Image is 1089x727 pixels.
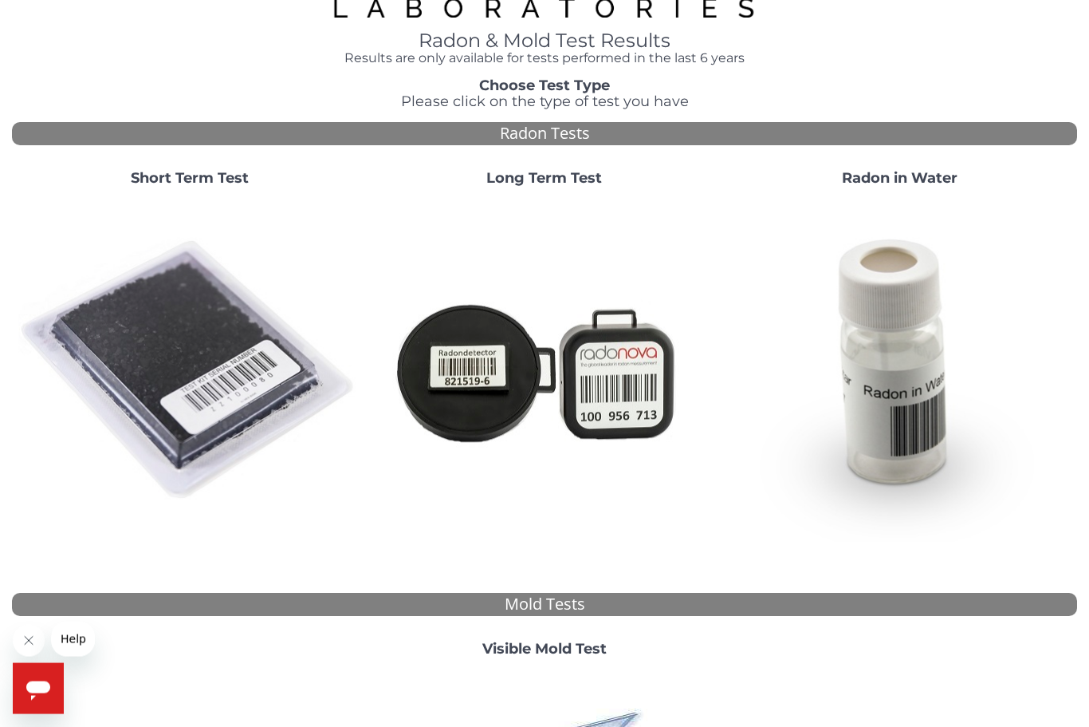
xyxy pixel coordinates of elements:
h4: Results are only available for tests performed in the last 6 years [332,51,757,65]
strong: Long Term Test [486,169,602,187]
strong: Short Term Test [131,169,249,187]
h1: Radon & Mold Test Results [332,30,757,51]
strong: Radon in Water [842,169,957,187]
span: Please click on the type of test you have [401,93,689,110]
img: Radtrak2vsRadtrak3.jpg [373,200,715,542]
iframe: Message from company [51,622,95,657]
strong: Visible Mold Test [482,640,607,658]
div: Radon Tests [12,122,1077,145]
strong: Choose Test Type [479,77,610,94]
img: RadoninWater.jpg [729,200,1071,542]
iframe: Button to launch messaging window [13,663,64,714]
img: ShortTerm.jpg [18,200,360,542]
div: Mold Tests [12,593,1077,616]
iframe: Close message [13,625,45,657]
